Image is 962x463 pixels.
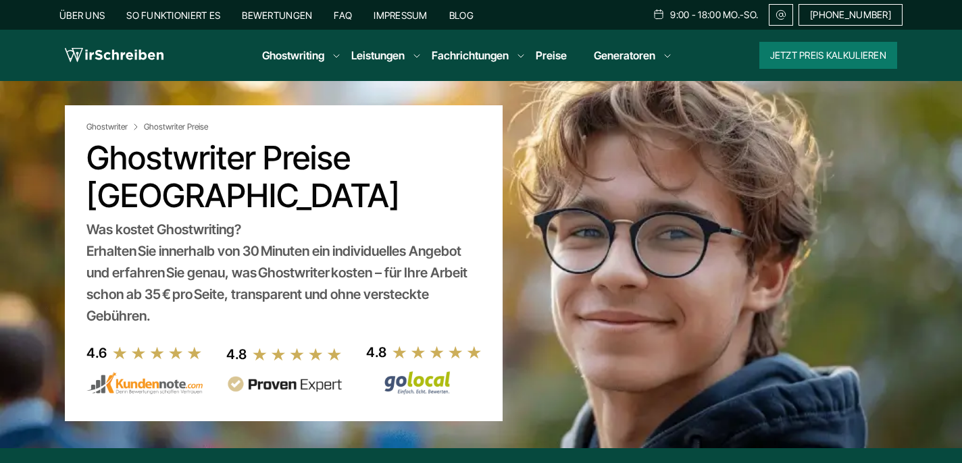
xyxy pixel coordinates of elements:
[351,47,405,63] a: Leistungen
[86,342,107,364] div: 4.6
[144,121,208,132] span: Ghostwriter Preise
[226,376,343,393] img: provenexpert reviews
[366,342,386,363] div: 4.8
[86,372,203,395] img: kundennote
[252,347,343,362] img: stars
[432,47,509,63] a: Fachrichtungen
[59,9,105,21] a: Über uns
[799,4,903,26] a: [PHONE_NUMBER]
[262,47,324,63] a: Ghostwriting
[334,9,352,21] a: FAQ
[374,9,428,21] a: Impressum
[65,45,163,65] img: logo wirschreiben
[670,9,758,20] span: 9:00 - 18:00 Mo.-So.
[112,346,203,360] img: stars
[86,139,481,215] h1: Ghostwriter Preise [GEOGRAPHIC_DATA]
[226,344,247,365] div: 4.8
[392,345,482,360] img: stars
[536,49,567,62] a: Preise
[86,121,141,132] a: Ghostwriter
[775,9,787,20] img: Email
[126,9,220,21] a: So funktioniert es
[366,371,482,395] img: Wirschreiben Bewertungen
[759,42,897,69] button: Jetzt Preis kalkulieren
[242,9,312,21] a: Bewertungen
[810,9,891,20] span: [PHONE_NUMBER]
[449,9,474,21] a: Blog
[653,9,665,20] img: Schedule
[594,47,655,63] a: Generatoren
[86,219,481,327] div: Was kostet Ghostwriting? Erhalten Sie innerhalb von 30 Minuten ein individuelles Angebot und erfa...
